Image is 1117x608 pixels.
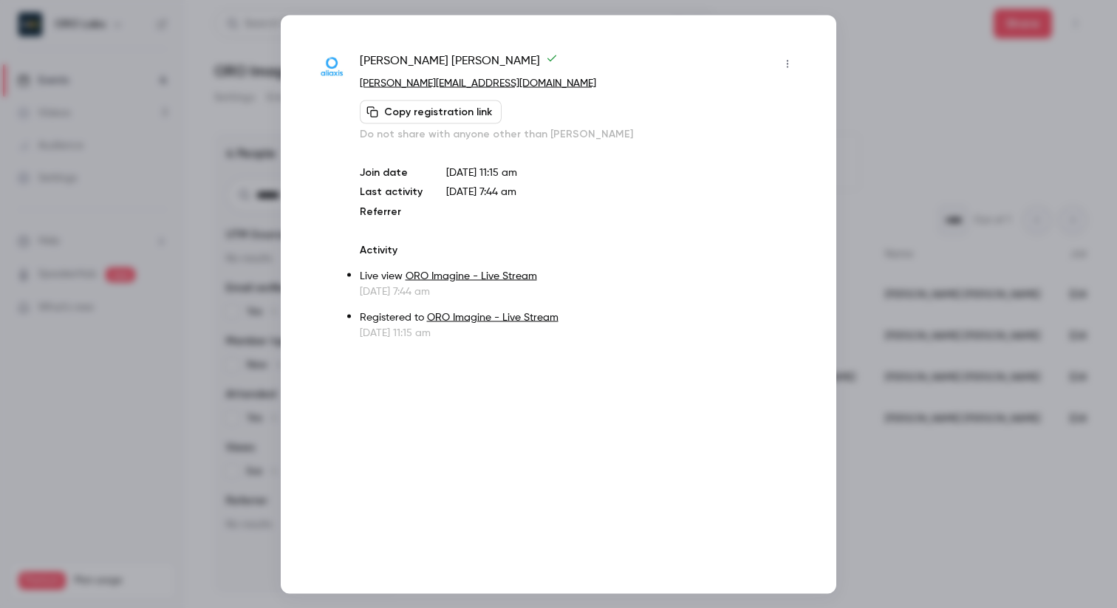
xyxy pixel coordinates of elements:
[360,52,558,75] span: [PERSON_NAME] [PERSON_NAME]
[360,100,502,123] button: Copy registration link
[360,325,799,340] p: [DATE] 11:15 am
[360,165,423,180] p: Join date
[427,312,558,322] a: ORO Imagine - Live Stream
[360,242,799,257] p: Activity
[360,268,799,284] p: Live view
[360,284,799,298] p: [DATE] 7:44 am
[446,186,516,197] span: [DATE] 7:44 am
[406,270,537,281] a: ORO Imagine - Live Stream
[360,126,799,141] p: Do not share with anyone other than [PERSON_NAME]
[360,78,596,88] a: [PERSON_NAME][EMAIL_ADDRESS][DOMAIN_NAME]
[318,53,345,81] img: aliaxis.com
[360,310,799,325] p: Registered to
[360,204,423,219] p: Referrer
[360,184,423,199] p: Last activity
[446,165,799,180] p: [DATE] 11:15 am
